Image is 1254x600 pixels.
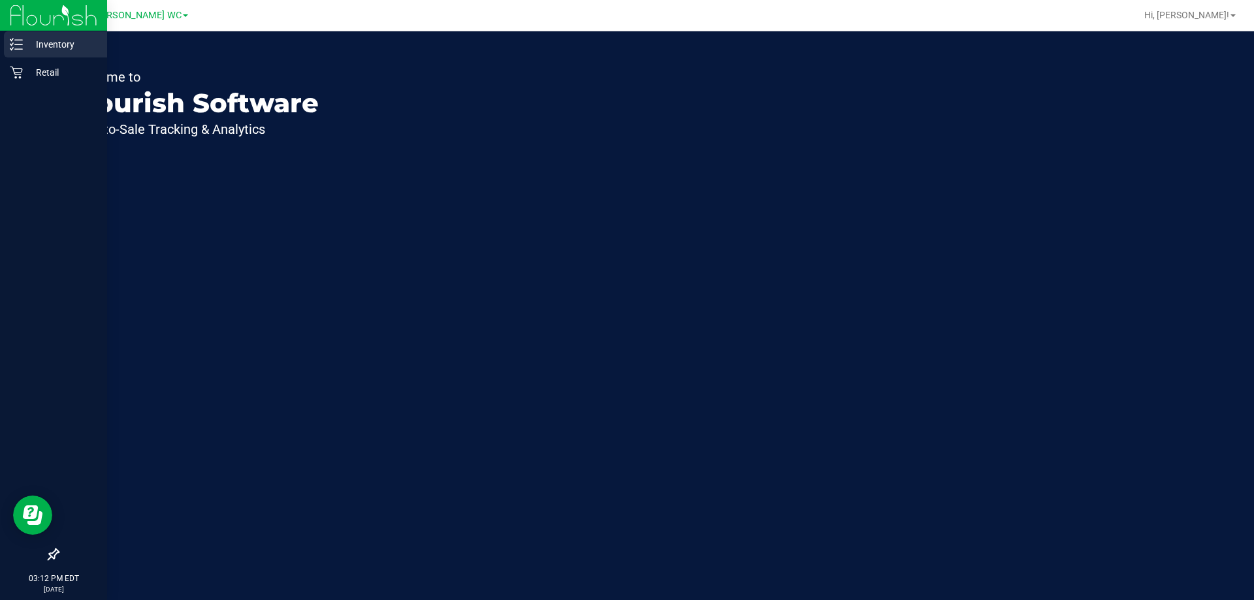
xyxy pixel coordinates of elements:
[71,90,319,116] p: Flourish Software
[10,66,23,79] inline-svg: Retail
[6,584,101,594] p: [DATE]
[23,37,101,52] p: Inventory
[71,71,319,84] p: Welcome to
[71,123,319,136] p: Seed-to-Sale Tracking & Analytics
[78,10,182,21] span: St. [PERSON_NAME] WC
[6,573,101,584] p: 03:12 PM EDT
[1144,10,1229,20] span: Hi, [PERSON_NAME]!
[23,65,101,80] p: Retail
[10,38,23,51] inline-svg: Inventory
[13,496,52,535] iframe: Resource center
